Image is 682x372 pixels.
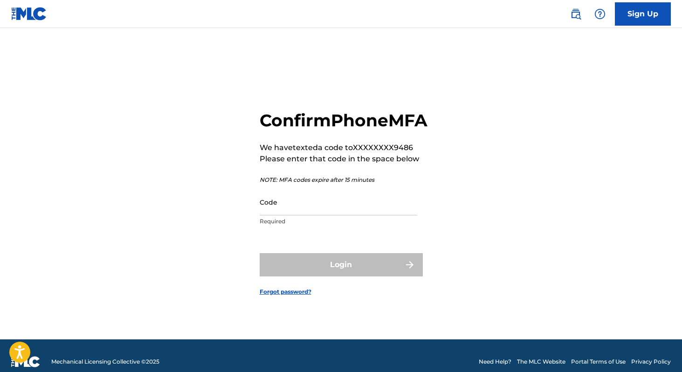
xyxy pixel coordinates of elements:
img: help [594,8,606,20]
a: Forgot password? [260,288,311,296]
p: NOTE: MFA codes expire after 15 minutes [260,176,427,184]
img: search [570,8,581,20]
div: Help [591,5,609,23]
p: Please enter that code in the space below [260,153,427,165]
a: The MLC Website [517,358,565,366]
a: Privacy Policy [631,358,671,366]
a: Sign Up [615,2,671,26]
img: logo [11,356,40,367]
p: We have texted a code to XXXXXXXX9486 [260,142,427,153]
a: Public Search [566,5,585,23]
a: Portal Terms of Use [571,358,626,366]
p: Required [260,217,417,226]
a: Need Help? [479,358,511,366]
img: MLC Logo [11,7,47,21]
iframe: Chat Widget [635,327,682,372]
h2: Confirm Phone MFA [260,110,427,131]
span: Mechanical Licensing Collective © 2025 [51,358,159,366]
